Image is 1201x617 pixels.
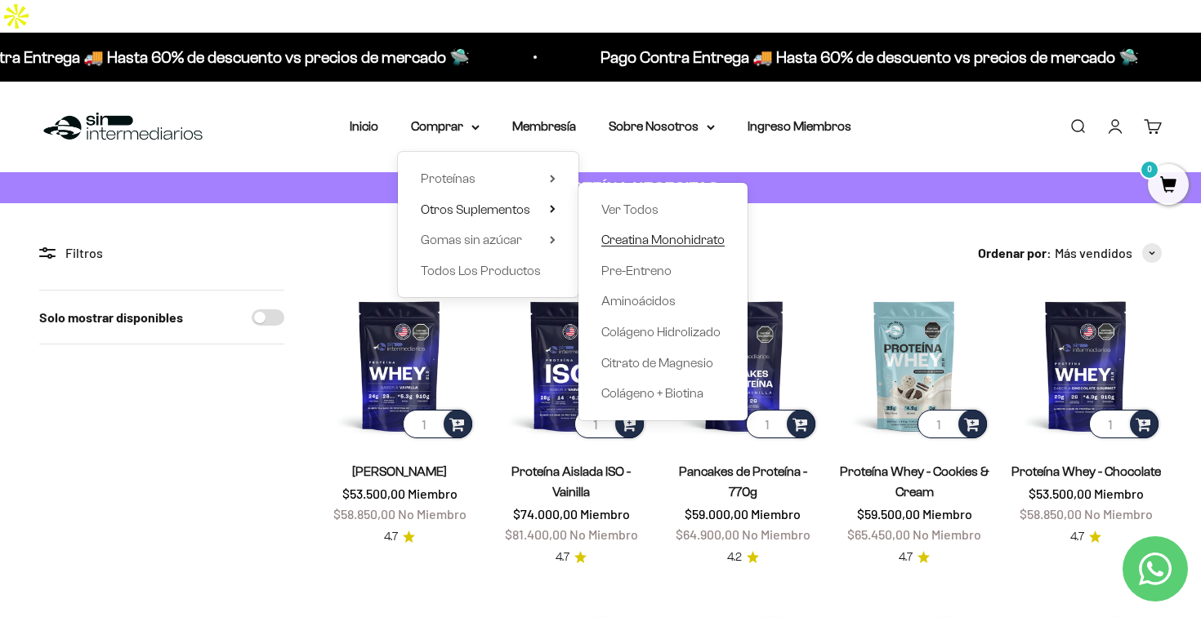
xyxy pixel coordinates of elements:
a: Pre-Entreno [601,260,725,282]
span: 4.2 [727,548,742,566]
span: Miembro [922,506,972,522]
span: No Miembro [1084,506,1153,522]
a: Proteína Aislada ISO - Vainilla [511,464,631,499]
span: Ver Todos [601,202,659,216]
div: Filtros [39,242,284,264]
summary: Otros Suplementos [421,199,556,220]
span: Creatina Monohidrato [601,233,725,246]
span: Otros Suplementos [421,202,530,216]
span: 4.7 [384,528,398,546]
span: 4.7 [1070,528,1084,546]
span: Colágeno Hidrolizado [601,325,721,339]
span: 4.7 [556,548,569,566]
span: $81.400,00 [505,526,567,542]
span: Colágeno + Biotina [601,386,703,400]
span: 4.7 [899,548,913,566]
a: Ingreso Miembros [748,119,851,133]
summary: Sobre Nosotros [609,116,715,137]
span: Miembro [408,486,458,501]
span: Pre-Entreno [601,264,672,277]
span: $58.850,00 [333,506,395,522]
a: 4.74.7 de 5.0 estrellas [899,548,930,566]
a: Proteína Whey - Chocolate [1011,464,1161,478]
a: 0 [1148,177,1189,195]
span: Más vendidos [1055,242,1132,264]
span: $53.500,00 [342,486,405,501]
a: Citrato de Magnesio [601,353,725,374]
button: Más vendidos [1055,242,1162,264]
span: Ordenar por: [978,242,1051,264]
summary: Comprar [411,116,480,137]
span: No Miembro [569,526,638,542]
span: Aminoácidos [601,294,676,308]
span: No Miembro [913,526,981,542]
a: [PERSON_NAME] [352,464,447,478]
p: Pago Contra Entrega 🚚 Hasta 60% de descuento vs precios de mercado 🛸 [489,44,1028,70]
span: $58.850,00 [1020,506,1082,522]
a: Pancakes de Proteína - 770g [679,464,807,499]
span: Miembro [751,506,801,522]
span: $65.450,00 [847,526,910,542]
span: $74.000,00 [513,506,578,522]
a: Todos Los Productos [421,260,556,282]
a: Colágeno Hidrolizado [601,322,725,343]
a: 4.74.7 de 5.0 estrellas [1070,528,1101,546]
span: Citrato de Magnesio [601,356,713,370]
a: 4.24.2 de 5.0 estrellas [727,548,759,566]
span: No Miembro [398,506,467,522]
span: Todos Los Productos [421,264,541,277]
a: 4.74.7 de 5.0 estrellas [556,548,587,566]
span: $53.500,00 [1029,486,1092,501]
a: Aminoácidos [601,291,725,312]
span: $64.900,00 [676,526,739,542]
span: Miembro [1094,486,1144,501]
a: Inicio [350,119,378,133]
span: $59.000,00 [685,506,748,522]
span: $59.500,00 [857,506,920,522]
a: Ver Todos [601,199,725,220]
mark: 0 [1140,160,1159,180]
span: No Miembro [742,526,810,542]
summary: Gomas sin azúcar [421,229,556,251]
summary: Proteínas [421,168,556,189]
label: Solo mostrar disponibles [39,307,183,328]
a: Creatina Monohidrato [601,229,725,251]
span: Proteínas [421,171,475,185]
a: Proteína Whey - Cookies & Cream [840,464,989,499]
a: 4.74.7 de 5.0 estrellas [384,528,415,546]
span: Miembro [580,506,630,522]
span: Gomas sin azúcar [421,233,522,246]
a: Colágeno + Biotina [601,383,725,404]
a: Membresía [512,119,576,133]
